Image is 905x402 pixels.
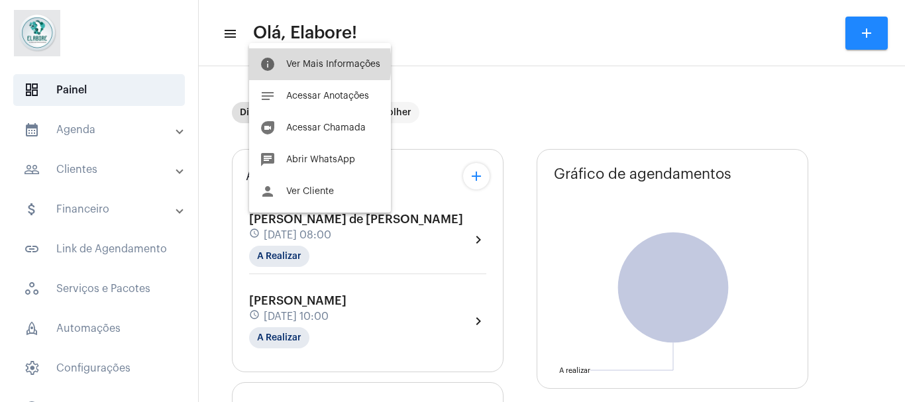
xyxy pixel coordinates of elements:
span: Acessar Anotações [286,91,369,101]
mat-icon: notes [260,88,276,104]
mat-icon: info [260,56,276,72]
span: Ver Cliente [286,187,334,196]
mat-icon: person [260,183,276,199]
mat-icon: duo [260,120,276,136]
span: Acessar Chamada [286,123,366,132]
mat-icon: chat [260,152,276,168]
span: Abrir WhatsApp [286,155,355,164]
span: Ver Mais Informações [286,60,380,69]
